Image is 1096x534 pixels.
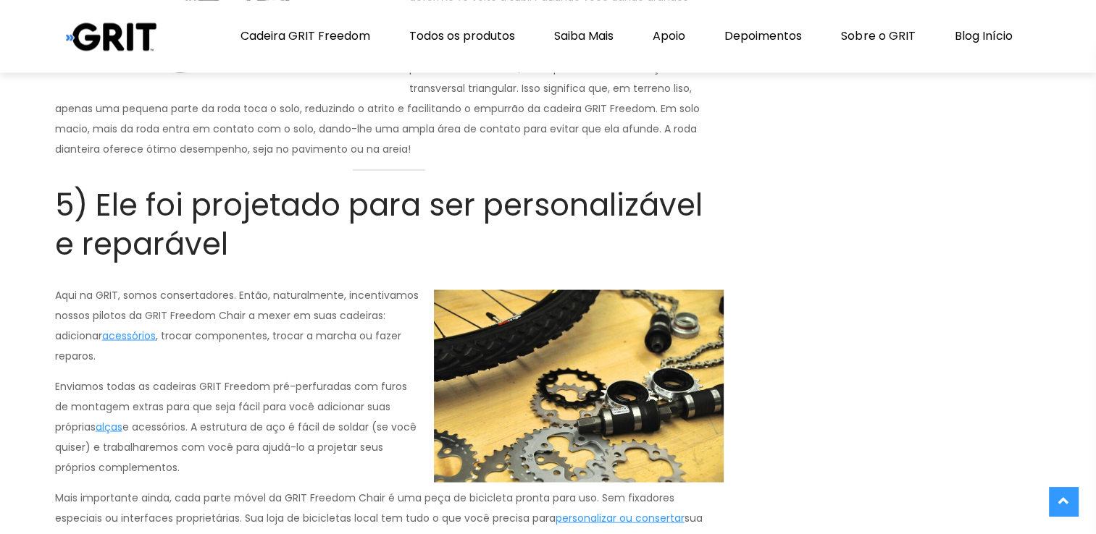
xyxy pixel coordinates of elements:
p: A forma da roda em si também é importante. Se você olhar para a roda de frente, verá que ela tem ... [55,38,724,159]
a: alças [96,419,122,433]
a: acessórios [102,328,156,342]
img: Grit Blog [66,22,156,51]
a: personalizar ou consertar [556,510,685,525]
h2: 5) Ele foi projetado para ser personalizável e reparável [55,185,724,264]
p: Aqui na GRIT, somos consertadores. Então, naturalmente, incentivamos nossos pilotos da GRIT Freed... [55,284,724,365]
img: Características de Design Incríveis da Cadeira GRIT Freedom, personalizável e reparável: roda de ... [434,289,724,482]
p: Enviamos todas as cadeiras GRIT Freedom pré-perfuradas com furos de montagem extras para que seja... [55,376,724,477]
